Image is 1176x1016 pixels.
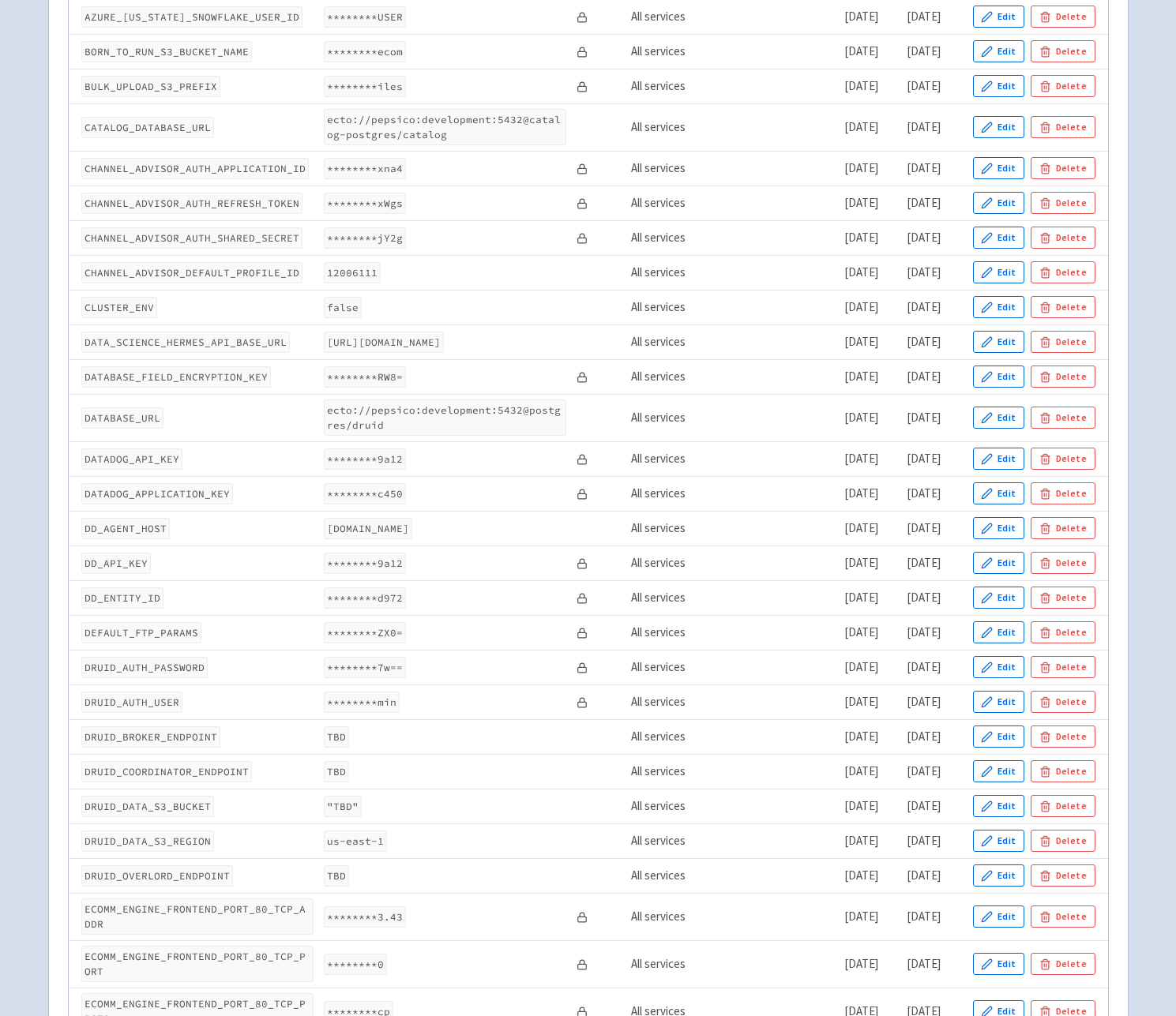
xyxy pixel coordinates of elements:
time: [DATE] [844,486,878,501]
code: CATALOG_DATABASE_URL [81,117,214,138]
time: [DATE] [907,956,941,971]
code: CHANNEL_ADVISOR_AUTH_SHARED_SECRET [81,227,302,249]
code: CHANNEL_ADVISOR_AUTH_APPLICATION_ID [81,158,309,179]
time: [DATE] [844,833,878,848]
button: Delete [1031,691,1095,713]
code: BORN_TO_RUN_S3_BUCKET_NAME [81,41,252,62]
time: [DATE] [907,195,941,210]
time: [DATE] [844,956,878,971]
time: [DATE] [907,264,941,279]
button: Edit [973,725,1025,748]
time: [DATE] [844,195,878,210]
code: CHANNEL_ADVISOR_AUTH_REFRESH_TOKEN [81,193,302,214]
td: All services [626,220,719,255]
time: [DATE] [907,230,941,245]
button: Edit [973,587,1025,609]
button: Delete [1031,157,1095,179]
code: DATA_SCIENCE_HERMES_API_BASE_URL [81,332,290,353]
time: [DATE] [844,160,878,175]
button: Delete [1031,192,1095,214]
time: [DATE] [907,78,941,93]
button: Delete [1031,116,1095,138]
button: Edit [973,482,1025,504]
time: [DATE] [844,868,878,883]
td: All services [626,511,719,545]
button: Edit [973,760,1025,782]
time: [DATE] [844,694,878,709]
time: [DATE] [907,555,941,570]
button: Edit [973,366,1025,388]
td: All services [626,719,719,754]
td: All services [626,754,719,789]
time: [DATE] [907,624,941,639]
time: [DATE] [907,160,941,175]
code: DATABASE_FIELD_ENCRYPTION_KEY [81,366,271,388]
time: [DATE] [844,230,878,245]
time: [DATE] [907,659,941,674]
time: [DATE] [907,798,941,813]
button: Delete [1031,75,1095,97]
button: Edit [973,691,1025,713]
code: DEFAULT_FTP_PARAMS [81,622,201,643]
button: Delete [1031,905,1095,928]
td: All services [626,580,719,615]
code: false [324,297,362,318]
td: All services [626,255,719,290]
time: [DATE] [907,9,941,24]
td: All services [626,684,719,719]
button: Edit [973,905,1025,928]
td: All services [626,151,719,186]
button: Delete [1031,261,1095,283]
code: CLUSTER_ENV [81,297,157,318]
time: [DATE] [907,451,941,466]
time: [DATE] [907,369,941,384]
td: All services [626,441,719,476]
code: TBD [324,865,349,887]
time: [DATE] [844,43,878,58]
time: [DATE] [844,78,878,93]
time: [DATE] [907,43,941,58]
button: Edit [973,656,1025,678]
time: [DATE] [844,659,878,674]
td: All services [626,615,719,650]
time: [DATE] [844,369,878,384]
td: All services [626,34,719,69]
td: All services [626,290,719,324]
td: All services [626,103,719,151]
time: [DATE] [907,486,941,501]
code: DD_AGENT_HOST [81,518,170,539]
time: [DATE] [844,520,878,535]
button: Edit [973,157,1025,179]
button: Edit [973,830,1025,852]
td: All services [626,186,719,220]
time: [DATE] [907,909,941,924]
button: Edit [973,296,1025,318]
time: [DATE] [907,729,941,744]
button: Delete [1031,331,1095,353]
button: Edit [973,75,1025,97]
time: [DATE] [844,624,878,639]
time: [DATE] [844,334,878,349]
button: Edit [973,407,1025,429]
time: [DATE] [907,590,941,605]
td: All services [626,359,719,394]
time: [DATE] [907,833,941,848]
button: Edit [973,6,1025,28]
code: ECOMM_ENGINE_FRONTEND_PORT_80_TCP_ADDR [81,898,314,935]
time: [DATE] [844,9,878,24]
time: [DATE] [844,763,878,778]
code: DATADOG_APPLICATION_KEY [81,483,233,504]
button: Delete [1031,296,1095,318]
button: Edit [973,864,1025,887]
button: Delete [1031,864,1095,887]
button: Edit [973,40,1025,62]
td: All services [626,893,719,940]
button: Edit [973,116,1025,138]
code: DD_ENTITY_ID [81,587,163,609]
button: Delete [1031,621,1095,643]
button: Delete [1031,725,1095,748]
time: [DATE] [844,451,878,466]
button: Delete [1031,795,1095,817]
code: DRUID_DATA_S3_BUCKET [81,796,214,817]
time: [DATE] [907,119,941,134]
